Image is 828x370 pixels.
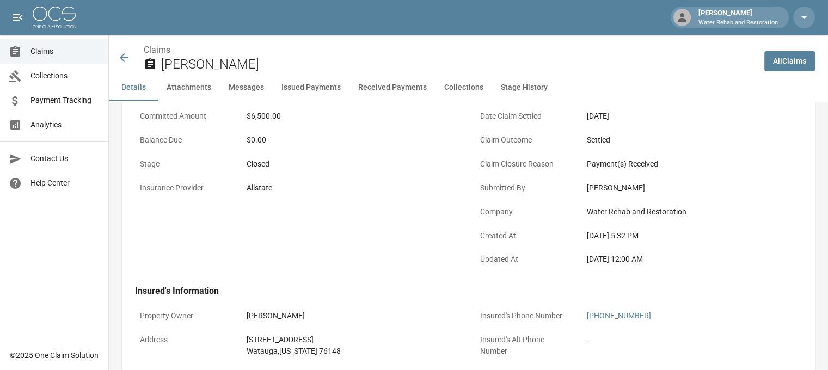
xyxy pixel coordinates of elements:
p: Date Claim Settled [475,106,573,127]
button: open drawer [7,7,28,28]
p: Balance Due [135,129,233,151]
div: $6,500.00 [247,110,457,122]
p: Insured's Phone Number [475,305,573,326]
div: Payment(s) Received [587,158,798,170]
p: Submitted By [475,177,573,199]
p: Updated At [475,249,573,270]
p: Property Owner [135,305,233,326]
p: Created At [475,225,573,246]
p: Address [135,329,233,350]
p: Insurance Provider [135,177,233,199]
a: AllClaims [764,51,815,71]
span: Payment Tracking [30,95,100,106]
button: Issued Payments [273,75,349,101]
a: Claims [144,45,170,55]
div: Allstate [247,182,457,194]
span: Contact Us [30,153,100,164]
div: [PERSON_NAME] [694,8,782,27]
p: Insured's Alt Phone Number [475,329,573,362]
div: anchor tabs [109,75,828,101]
h4: Insured's Information [135,286,802,297]
nav: breadcrumb [144,44,756,57]
p: Stage [135,153,233,175]
p: Water Rehab and Restoration [698,18,778,28]
span: Analytics [30,119,100,131]
div: [PERSON_NAME] [587,182,798,194]
button: Stage History [492,75,556,101]
button: Attachments [158,75,220,101]
div: [PERSON_NAME] [247,310,457,322]
div: $0.00 [247,134,457,146]
div: © 2025 One Claim Solution [10,350,99,361]
span: Collections [30,70,100,82]
button: Messages [220,75,273,101]
button: Details [109,75,158,101]
button: Collections [436,75,492,101]
div: Watauga , [US_STATE] 76148 [247,346,457,357]
img: ocs-logo-white-transparent.png [33,7,76,28]
div: [DATE] 5:32 PM [587,230,798,242]
a: [PHONE_NUMBER] [587,311,651,320]
div: - [587,334,798,346]
span: Claims [30,46,100,57]
span: Help Center [30,177,100,189]
div: Water Rehab and Restoration [587,206,798,218]
p: Claim Outcome [475,129,573,151]
div: Closed [247,158,457,170]
div: [DATE] 12:00 AM [587,254,798,265]
p: Claim Closure Reason [475,153,573,175]
h2: [PERSON_NAME] [161,57,756,72]
p: Committed Amount [135,106,233,127]
button: Received Payments [349,75,436,101]
div: [DATE] [587,110,798,122]
div: [STREET_ADDRESS] [247,334,457,346]
div: Settled [587,134,798,146]
p: Company [475,201,573,223]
